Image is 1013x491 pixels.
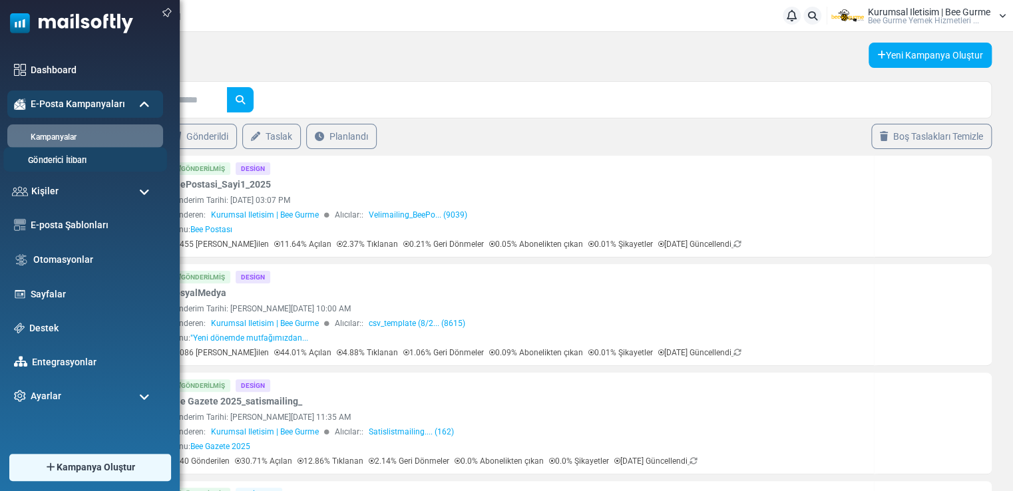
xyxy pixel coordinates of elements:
a: Yeni Kampanya Oluştur [869,43,992,68]
p: [DATE] Güncellendi [658,238,741,250]
img: email-templates-icon.svg [14,219,26,231]
div: Gönderilmiş [169,271,230,283]
p: 4.88% Tıklanan [337,347,398,359]
a: Satislistmailing.... (162) [369,426,454,438]
div: Design [236,271,270,283]
div: Konu: [169,440,250,452]
p: [DATE] Güncellendi [658,347,741,359]
em: Keyifli okumalar dileriz. [7,33,102,44]
div: Gönderen: Alıcılar:: [169,317,867,329]
img: contacts-icon.svg [12,186,28,196]
p: 8455 [PERSON_NAME]ilen [169,238,269,250]
span: Kurumsal Iletisim | Bee Gurme [211,426,319,438]
p: 44.01% Açılan [274,347,331,359]
p: 0.01% Şikayetler [588,238,653,250]
a: Gönderildi [163,124,237,149]
p: 0.0% Şikayetler [549,455,609,467]
div: Design [236,379,270,392]
p: 2.37% Tıklanan [337,238,398,250]
span: Kurumsal Iletisim | Bee Gurme [868,7,990,17]
em: BEE GURME YEMEK HİZMETLERİ olarak BEE GAZETE 'den merhaba, güncel gelişmeleri sizler için derledik. [7,7,411,31]
p: 2.14% Geri Dönmeler [369,455,449,467]
a: User Logo Kurumsal Iletisim | Bee Gurme Bee Gurme Yemek Hizmetleri ... [831,6,1006,26]
p: 11.64% Açılan [274,238,331,250]
a: Entegrasyonlar [32,355,156,369]
span: Bee Postası [190,225,232,234]
a: SosyalMedya [169,286,226,300]
em: Keyifli okumalar dileriz. [7,21,102,31]
p: 1.06% Geri Dönmeler [403,347,484,359]
div: Gönderim Tarihi: [DATE] 03:07 PM [169,194,867,206]
a: csv_template (8/2... (8615) [369,317,465,329]
img: User Logo [831,6,865,26]
em: BEE GAZETE yeni sayımızdan merhaba, güncel gelişmeleri sizler için derledik. [7,7,333,18]
div: Design [236,162,270,175]
span: Kurumsal Iletisim | Bee Gurme [211,209,319,221]
p: 140 Gönderilen [169,455,230,467]
div: Konu: [169,332,308,344]
p: 0.01% Şikayetler [588,347,653,359]
span: Bee Gazete 2025 [190,442,250,451]
p: 30.71% Açılan [235,455,292,467]
span: E-Posta Kampanyaları [31,97,125,111]
a: Bee Gazete 2025_satismailing_ [169,395,302,409]
span: Kurumsal Iletisim | Bee Gurme [211,317,319,329]
p: 0.05% Abonelikten çıkan [489,238,583,250]
a: Kampanyalar [7,131,160,143]
em: Keyifli okumalar dileriz. [43,21,134,31]
a: Planlandı [306,124,377,149]
a: Boş Taslakları Temizle [871,124,992,149]
div: Gönderilmiş [169,162,230,175]
img: campaigns-icon-active.png [14,98,26,110]
div: Gönderim Tarihi: [PERSON_NAME][DATE] 10:00 AM [169,303,867,315]
a: Gönderici İtibarı [3,154,163,167]
a: Otomasyonlar [33,253,156,267]
a: BeePostasi_Sayi1_2025 [169,178,271,192]
p: 12.86% Tıklanan [298,455,363,467]
p: 0.21% Geri Dönmeler [403,238,484,250]
span: Kampanya Oluştur [57,460,135,474]
p: 8086 [PERSON_NAME]ilen [169,347,269,359]
a: Velimailing_BeePo... (9039) [369,209,467,221]
img: settings-icon.svg [14,390,26,402]
a: E-posta Şablonları [31,218,156,232]
p: [DATE] Güncellendi [614,455,698,467]
span: Kişiler [31,184,59,198]
span: Bee Gurme Yemek Hizmetleri ... [868,17,979,25]
em: BEE GURME YEMEK HİZMETLERİ olarak BEE POSTASI güncel gelişmeler ile ilk sayımızdan merhaba! [7,8,369,31]
p: 0.09% Abonelikten çıkan [489,347,583,359]
div: Gönderen: Alıcılar:: [169,426,867,438]
span: Ayarlar [31,389,61,403]
div: Gönderilmiş [169,379,230,392]
img: landing_pages.svg [14,288,26,300]
img: dashboard-icon.svg [14,64,26,76]
a: Destek [29,321,156,335]
div: Konu: [169,224,232,236]
img: workflow.svg [14,252,29,267]
span: "Yeni dönemde mutfağımızdan... [190,333,308,343]
a: Dashboard [31,63,156,77]
img: support-icon.svg [14,323,25,333]
div: Gönderen: Alıcılar:: [169,209,867,221]
a: Sayfalar [31,287,156,301]
a: Taslak [242,124,301,149]
div: Gönderim Tarihi: [PERSON_NAME][DATE] 11:35 AM [169,411,867,423]
p: 0.0% Abonelikten çıkan [455,455,544,467]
